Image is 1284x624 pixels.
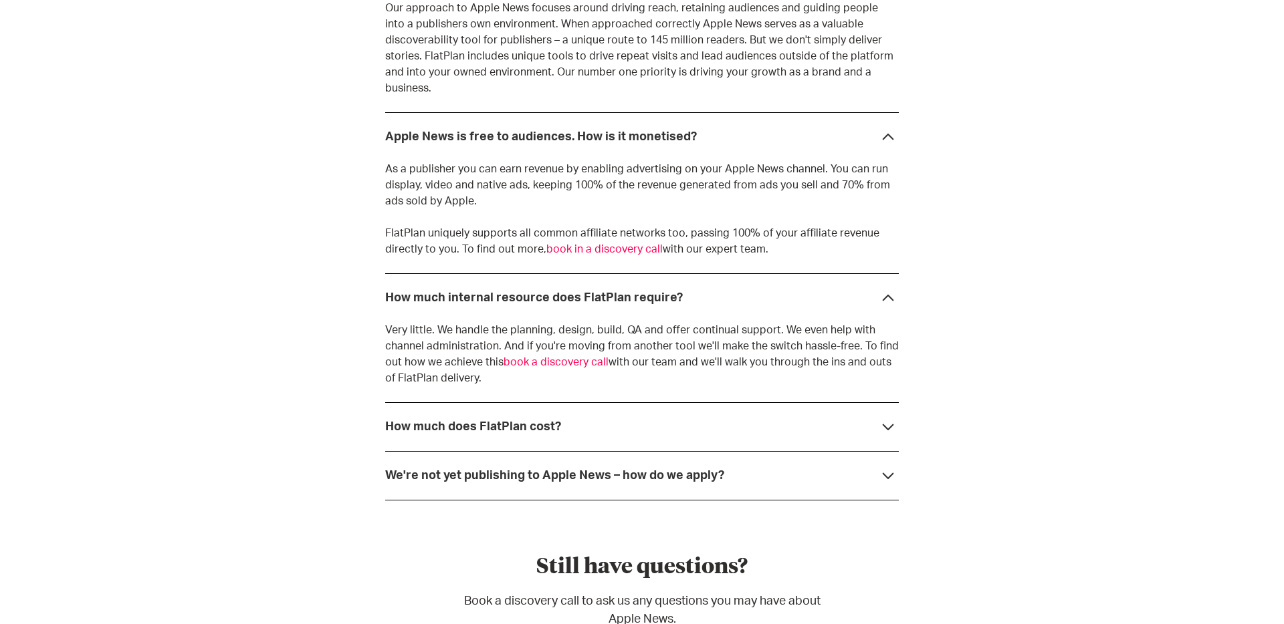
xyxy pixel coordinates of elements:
div: Apple News is free to audiences. How is it monetised? [385,130,697,144]
p: As a publisher you can earn revenue by enabling advertising on your Apple News channel. You can r... [385,161,899,257]
p: Very little. We handle the planning, design, build, QA and offer continual support. We even help ... [385,322,899,386]
strong: We're not yet publishing to Apple News – how do we apply? [385,470,724,482]
a: book in a discovery call [546,244,663,255]
strong: How much does FlatPlan cost? [385,421,561,433]
div: How much internal resource does FlatPlan require? [385,291,683,305]
a: book a discovery call [504,357,609,367]
h4: Still have questions? [455,554,829,582]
